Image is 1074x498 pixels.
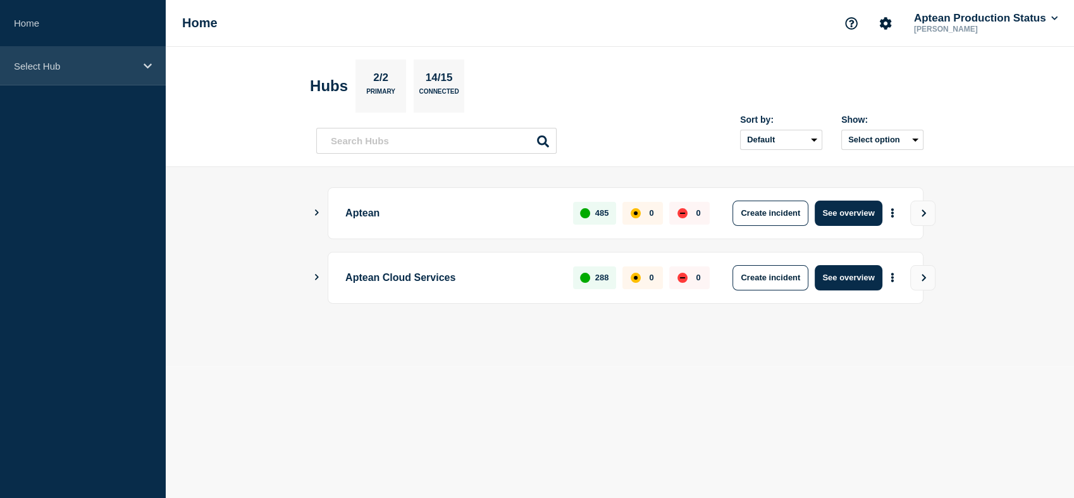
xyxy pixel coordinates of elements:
p: 14/15 [421,72,457,88]
button: View [910,265,935,290]
div: Show: [841,115,923,125]
button: Aptean Production Status [911,12,1060,25]
button: Support [838,10,865,37]
p: Primary [366,88,395,101]
div: down [677,208,688,218]
div: affected [631,208,641,218]
p: 2/2 [369,72,393,88]
p: 0 [649,273,653,282]
p: [PERSON_NAME] [911,25,1043,34]
div: down [677,273,688,283]
input: Search Hubs [316,128,557,154]
p: 0 [649,208,653,218]
div: up [580,273,590,283]
button: See overview [815,201,882,226]
p: 0 [696,273,700,282]
p: Aptean Cloud Services [345,265,559,290]
p: 485 [595,208,609,218]
p: Aptean [345,201,559,226]
h2: Hubs [310,77,348,95]
p: Select Hub [14,61,135,72]
p: Connected [419,88,459,101]
div: up [580,208,590,218]
div: Sort by: [740,115,822,125]
button: View [910,201,935,226]
button: See overview [815,265,882,290]
button: More actions [884,201,901,225]
button: Show Connected Hubs [314,208,320,218]
button: Show Connected Hubs [314,273,320,282]
h1: Home [182,16,218,30]
button: Create incident [732,201,808,226]
button: More actions [884,266,901,289]
button: Account settings [872,10,899,37]
div: affected [631,273,641,283]
p: 288 [595,273,609,282]
button: Create incident [732,265,808,290]
p: 0 [696,208,700,218]
select: Sort by [740,130,822,150]
button: Select option [841,130,923,150]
